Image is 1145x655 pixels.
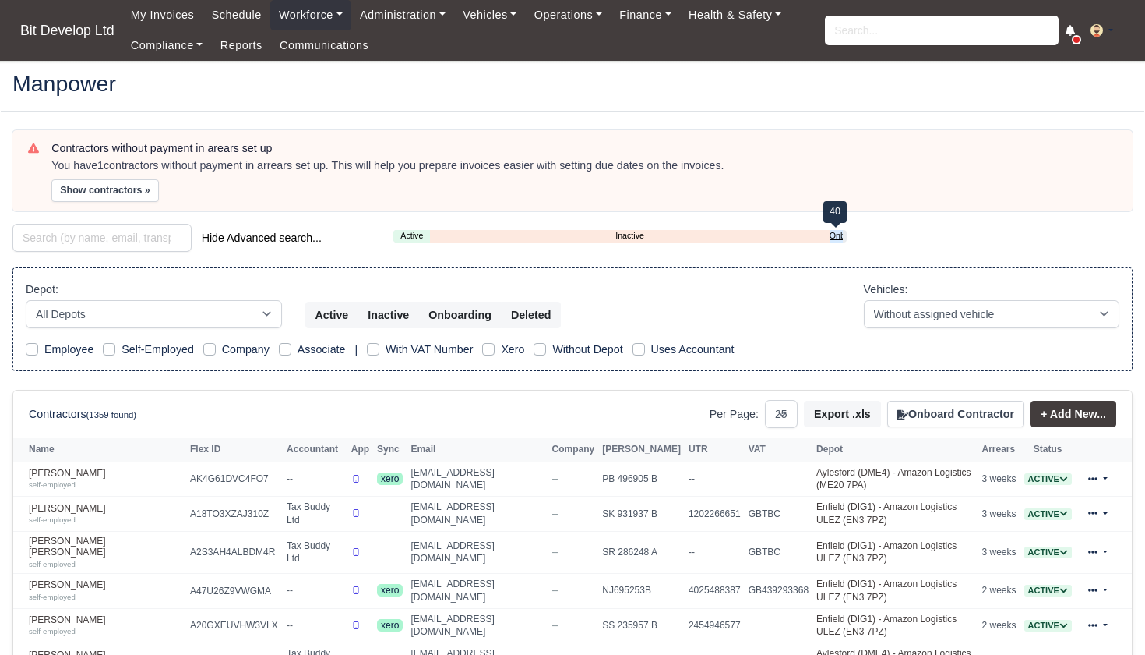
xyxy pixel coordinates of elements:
[29,627,76,636] small: self-employed
[598,608,685,643] td: SS 235957 B
[407,573,548,608] td: [EMAIL_ADDRESS][DOMAIN_NAME]
[29,408,136,421] h6: Contractors
[377,584,403,597] span: xero
[598,497,685,532] td: SK 931937 B
[1024,547,1072,558] a: Active
[97,159,104,172] strong: 1
[552,341,622,359] label: Without Depot
[283,531,347,573] td: Tax Buddy Ltd
[1024,473,1072,485] span: Active
[51,179,159,202] button: Show contractors »
[685,573,745,608] td: 4025488387
[358,302,419,328] button: Inactive
[186,531,283,573] td: A2S3AH4ALBDM4R
[29,593,76,601] small: self-employed
[685,438,745,462] th: UTR
[29,536,182,569] a: [PERSON_NAME] [PERSON_NAME] self-employed
[598,462,685,497] td: PB 496905 B
[816,614,957,638] a: Enfield (DIG1) - Amazon Logistics ULEZ (EN3 7PZ)
[685,531,745,573] td: --
[29,503,182,526] a: [PERSON_NAME] self-employed
[283,462,347,497] td: --
[122,341,194,359] label: Self-Employed
[1,60,1144,111] div: Manpower
[685,497,745,532] td: 1202266651
[418,302,502,328] button: Onboarding
[298,341,346,359] label: Associate
[745,531,812,573] td: GBTBC
[598,573,685,608] td: NJ695253B
[812,438,978,462] th: Depot
[373,438,407,462] th: Sync
[12,73,1133,94] h2: Manpower
[29,560,76,568] small: self-employed
[745,497,812,532] td: GBTBC
[86,410,137,420] small: (1359 found)
[192,225,332,251] button: Hide Advanced search...
[283,608,347,643] td: --
[186,438,283,462] th: Flex ID
[51,142,1117,155] h6: Contractors without payment in arears set up
[12,224,192,252] input: Search (by name, email, transporter id) ...
[430,229,829,243] a: Inactive
[823,201,847,223] div: 40
[685,608,745,643] td: 2454946577
[271,30,378,61] a: Communications
[186,497,283,532] td: A18TO3XZAJ310Z
[29,515,76,524] small: self-employed
[816,467,971,491] a: Aylesford (DME4) - Amazon Logistics (ME20 7PA)
[393,229,430,243] a: Active
[12,15,122,46] span: Bit Develop Ltd
[407,497,548,532] td: [EMAIL_ADDRESS][DOMAIN_NAME]
[186,608,283,643] td: A20GXEUVHW3VLX
[305,302,359,328] button: Active
[29,579,182,602] a: [PERSON_NAME] self-employed
[354,343,358,356] span: |
[552,547,558,558] span: --
[26,281,58,299] label: Depot:
[978,608,1020,643] td: 2 weeks
[1024,620,1072,631] a: Active
[44,341,93,359] label: Employee
[1030,401,1116,427] a: + Add New...
[978,462,1020,497] td: 3 weeks
[978,573,1020,608] td: 2 weeks
[283,438,347,462] th: Accountant
[222,341,270,359] label: Company
[1024,620,1072,632] span: Active
[1067,580,1145,655] iframe: Chat Widget
[377,619,403,632] span: xero
[347,438,373,462] th: App
[501,341,524,359] label: Xero
[816,579,957,603] a: Enfield (DIG1) - Amazon Logistics ULEZ (EN3 7PZ)
[745,438,812,462] th: VAT
[816,501,957,526] a: Enfield (DIG1) - Amazon Logistics ULEZ (EN3 7PZ)
[978,531,1020,573] td: 3 weeks
[548,438,599,462] th: Company
[122,30,212,61] a: Compliance
[12,16,122,46] a: Bit Develop Ltd
[825,16,1059,45] input: Search...
[651,341,735,359] label: Uses Accountant
[598,438,685,462] th: [PERSON_NAME]
[407,438,548,462] th: Email
[1024,508,1072,519] a: Active
[887,401,1024,427] button: Onboard Contractor
[407,608,548,643] td: [EMAIL_ADDRESS][DOMAIN_NAME]
[1024,547,1072,558] span: Active
[1024,401,1116,427] div: + Add New...
[13,438,186,462] th: Name
[1024,585,1072,597] span: Active
[1020,438,1076,462] th: Status
[1024,585,1072,596] a: Active
[710,405,759,423] label: Per Page:
[864,281,908,299] label: Vehicles:
[598,531,685,573] td: SR 286248 A
[186,573,283,608] td: A47U26Z9VWGMA
[386,341,473,359] label: With VAT Number
[283,573,347,608] td: --
[552,473,558,484] span: --
[51,158,1117,174] div: You have contractors without payment in arrears set up. This will help you prepare invoices easie...
[804,401,881,427] button: Export .xls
